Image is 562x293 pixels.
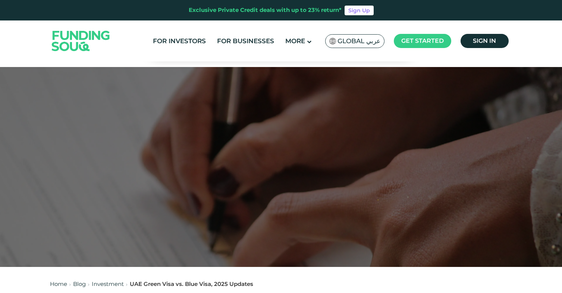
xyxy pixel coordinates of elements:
div: Exclusive Private Credit deals with up to 23% return* [189,6,342,15]
a: Sign Up [345,6,374,15]
span: Global عربي [337,37,380,45]
a: Blog [73,280,86,287]
span: More [285,37,305,45]
span: Sign in [473,37,496,44]
div: UAE Green Visa vs. Blue Visa, 2025 Updates [130,280,253,289]
span: Get started [401,37,444,44]
a: Sign in [461,34,509,48]
img: SA Flag [329,38,336,44]
a: Home [50,280,67,287]
a: Investment [92,280,124,287]
a: For Investors [151,35,208,47]
img: Logo [44,22,117,60]
a: For Businesses [215,35,276,47]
